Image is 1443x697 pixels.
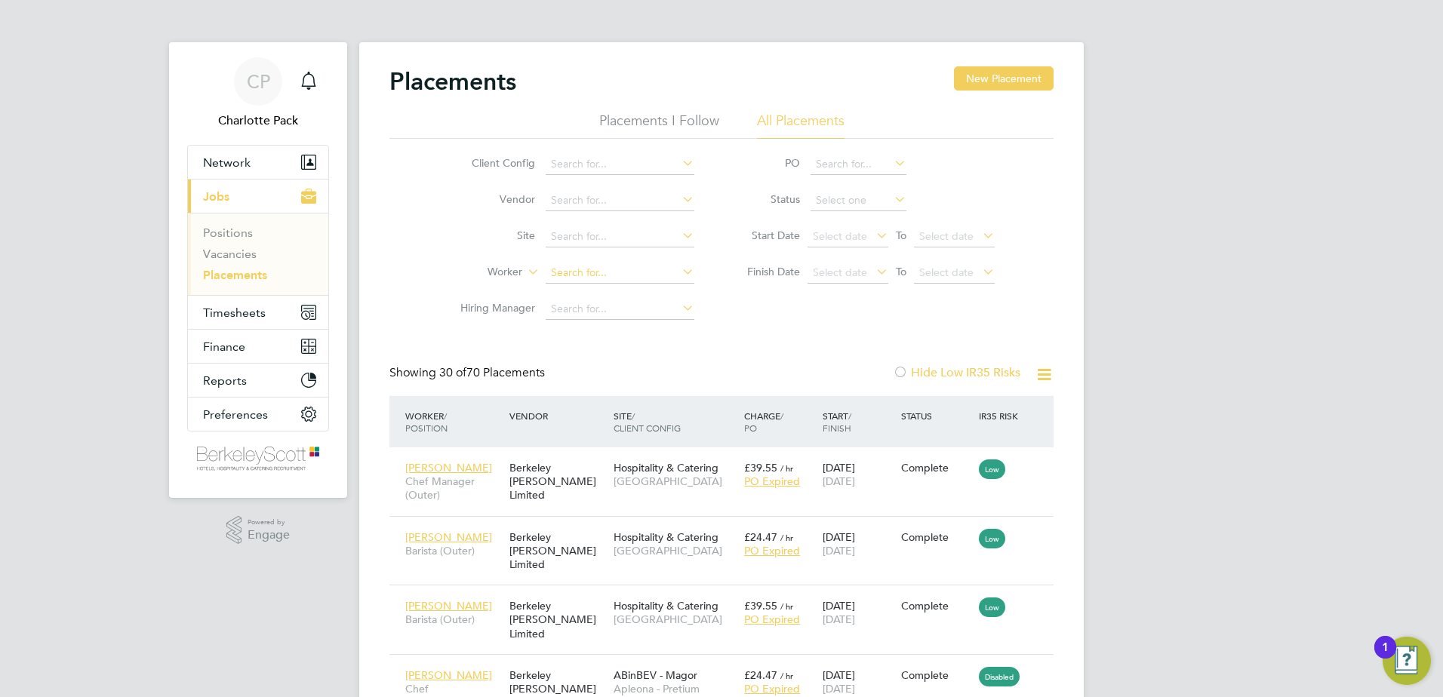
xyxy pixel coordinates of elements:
span: PO Expired [744,682,800,695]
span: [PERSON_NAME] [405,530,492,544]
span: CP [247,72,270,91]
span: Hospitality & Catering [614,461,718,474]
span: Select date [813,266,867,279]
div: Worker [402,402,506,441]
span: / hr [780,600,793,612]
input: Search for... [546,190,694,211]
span: Preferences [203,407,268,422]
span: Disabled [979,667,1020,686]
div: Berkeley [PERSON_NAME] Limited [506,453,610,510]
span: Low [979,529,1005,548]
span: [PERSON_NAME] [405,461,492,474]
span: Hospitality & Catering [614,599,718,613]
div: Berkeley [PERSON_NAME] Limited [506,523,610,579]
span: [DATE] [823,474,855,488]
span: / hr [780,462,793,474]
li: All Placements [757,112,845,139]
span: [DATE] [823,682,855,695]
span: £24.47 [744,668,777,682]
span: Select date [919,266,974,279]
nav: Main navigation [169,42,347,498]
div: Charge [740,402,819,441]
button: Network [188,146,328,179]
span: Engage [248,529,290,542]
span: To [891,226,911,245]
span: Reports [203,373,247,388]
span: Hospitality & Catering [614,530,718,544]
span: / PO [744,410,783,434]
span: Apleona - Pretium [614,682,737,695]
span: [DATE] [823,613,855,626]
div: Vendor [506,402,610,429]
div: IR35 Risk [975,402,1027,429]
input: Search for... [811,154,906,175]
label: Client Config [448,156,535,170]
span: Select date [919,229,974,243]
span: Powered by [248,516,290,529]
span: / hr [780,532,793,543]
a: Go to home page [187,447,329,471]
label: Hiring Manager [448,301,535,315]
label: Vendor [448,192,535,206]
label: Site [448,229,535,242]
span: Low [979,459,1005,479]
span: To [891,262,911,281]
span: [PERSON_NAME] [405,668,492,682]
a: Vacancies [203,247,257,261]
span: 30 of [439,365,466,380]
a: Positions [203,226,253,240]
span: Network [203,155,251,170]
span: ABinBEV - Magor [614,668,697,682]
input: Search for... [546,299,694,320]
a: [PERSON_NAME]Barista (Outer)Berkeley [PERSON_NAME] LimitedHospitality & Catering[GEOGRAPHIC_DATA]... [402,522,1054,535]
div: Site [610,402,740,441]
button: New Placement [954,66,1054,91]
label: PO [732,156,800,170]
label: Worker [435,265,522,280]
a: Powered byEngage [226,516,291,545]
span: £39.55 [744,599,777,613]
input: Search for... [546,154,694,175]
a: Placements [203,268,267,282]
div: Start [819,402,897,441]
span: Finance [203,339,245,354]
li: Placements I Follow [599,112,719,139]
span: / Client Config [614,410,681,434]
span: / Finish [823,410,851,434]
img: berkeley-scott-logo-retina.png [197,447,319,471]
span: / Position [405,410,448,434]
div: Berkeley [PERSON_NAME] Limited [506,591,610,648]
span: Jobs [203,189,229,204]
span: [GEOGRAPHIC_DATA] [614,474,737,488]
input: Search for... [546,226,694,247]
div: Complete [901,530,972,544]
div: Complete [901,461,972,474]
div: [DATE] [819,453,897,496]
span: £39.55 [744,461,777,474]
button: Reports [188,364,328,397]
span: [PERSON_NAME] [405,599,492,613]
span: Charlotte Pack [187,112,329,130]
button: Preferences [188,398,328,431]
div: 1 [1382,647,1389,667]
div: Jobs [188,213,328,295]
span: PO Expired [744,613,800,626]
span: PO Expired [744,474,800,488]
input: Select one [811,190,906,211]
span: Barista (Outer) [405,613,502,626]
label: Start Date [732,229,800,242]
a: [PERSON_NAME]ChefBerkeley [PERSON_NAME] LimitedABinBEV - MagorApleona - Pretium£24.47 / hrPO Expi... [402,660,1054,673]
span: [GEOGRAPHIC_DATA] [614,613,737,626]
span: / hr [780,670,793,681]
h2: Placements [389,66,516,97]
span: £24.47 [744,530,777,544]
a: [PERSON_NAME]Chef Manager (Outer)Berkeley [PERSON_NAME] LimitedHospitality & Catering[GEOGRAPHIC_... [402,453,1054,465]
span: Select date [813,229,867,243]
div: Status [897,402,976,429]
span: Chef [405,682,502,695]
button: Finance [188,330,328,363]
a: [PERSON_NAME]Barista (Outer)Berkeley [PERSON_NAME] LimitedHospitality & Catering[GEOGRAPHIC_DATA]... [402,591,1054,603]
button: Timesheets [188,296,328,329]
span: 70 Placements [439,365,545,380]
span: [DATE] [823,544,855,557]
